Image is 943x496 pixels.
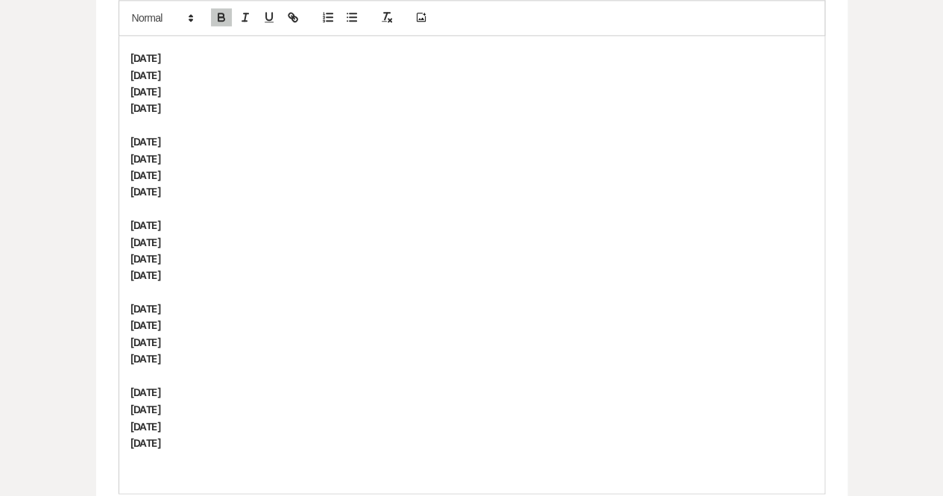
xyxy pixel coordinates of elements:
strong: [DATE] [130,302,161,316]
strong: [DATE] [130,402,161,415]
strong: [DATE] [130,252,161,266]
strong: [DATE] [130,386,161,399]
strong: [DATE] [130,352,161,365]
strong: [DATE] [130,219,161,232]
strong: [DATE] [130,236,161,249]
strong: [DATE] [130,51,161,65]
strong: [DATE] [130,185,161,198]
strong: [DATE] [130,269,161,282]
strong: [DATE] [130,169,161,182]
strong: [DATE] [130,69,161,82]
strong: [DATE] [130,135,161,148]
strong: [DATE] [130,152,161,166]
strong: [DATE] [130,85,161,98]
strong: [DATE] [130,419,161,433]
strong: [DATE] [130,436,161,449]
strong: [DATE] [130,318,161,332]
strong: [DATE] [130,101,161,115]
strong: [DATE] [130,336,161,349]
